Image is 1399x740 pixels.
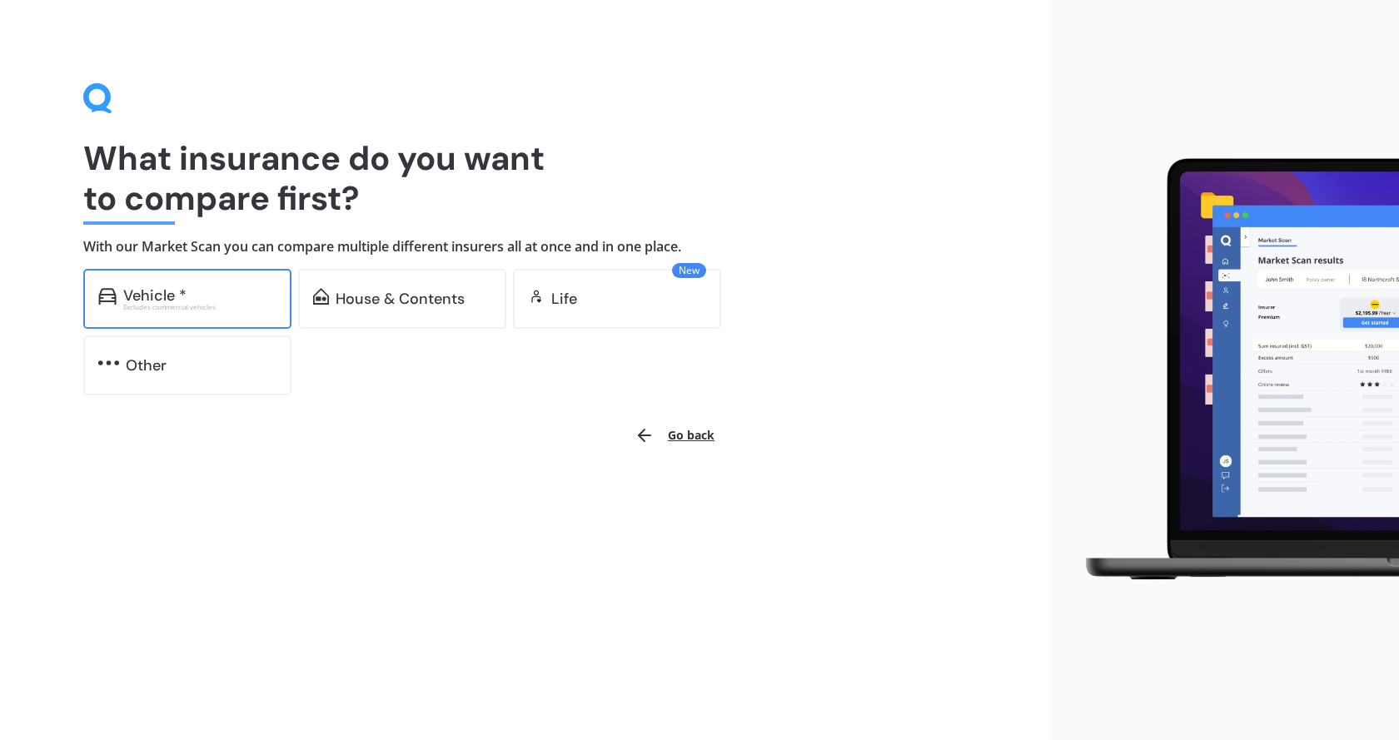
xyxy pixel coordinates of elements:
div: Excludes commercial vehicles [123,304,276,310]
img: home-and-contents.b802091223b8502ef2dd.svg [313,288,329,305]
span: New [672,263,706,278]
img: life.f720d6a2d7cdcd3ad642.svg [528,288,545,305]
img: laptop.webp [1063,149,1399,590]
h4: With our Market Scan you can compare multiple different insurers all at once and in one place. [83,238,966,256]
img: car.f15378c7a67c060ca3f3.svg [98,288,117,305]
h1: What insurance do you want to compare first? [83,138,966,218]
img: other.81dba5aafe580aa69f38.svg [98,355,119,371]
div: Life [551,291,577,307]
div: Vehicle * [123,287,187,304]
div: House & Contents [336,291,465,307]
div: Other [126,357,167,374]
button: Go back [625,415,724,455]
